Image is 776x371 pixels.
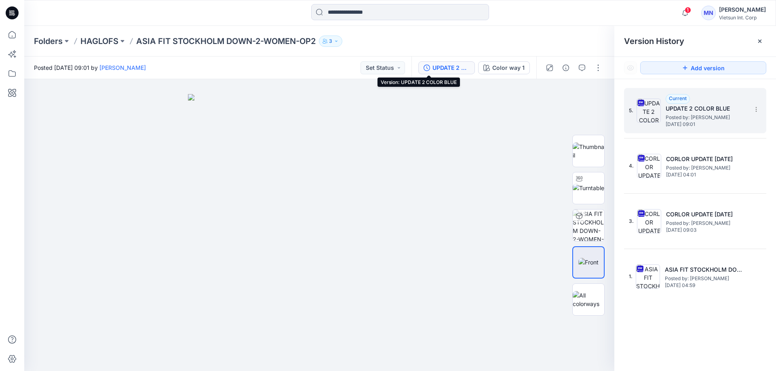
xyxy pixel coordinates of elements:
[478,61,530,74] button: Color way 1
[624,36,684,46] span: Version History
[665,265,746,275] h5: ASIA FIT STOCKHOLM DOWN-2-WOMEN-OP2
[578,258,599,266] img: Front
[757,38,763,44] button: Close
[573,143,604,159] img: Thumbnail
[719,5,766,15] div: [PERSON_NAME]
[573,210,604,241] img: ASIA FIT STOCKHOLM DOWN-2-WOMEN-OP2 Color way 1
[629,107,633,114] span: 5.
[666,227,747,233] span: [DATE] 09:03
[665,275,746,283] span: Posted by: Maianh Nguyen
[666,172,747,178] span: [DATE] 04:01
[719,15,766,21] div: Vietsun Int. Corp
[666,113,746,122] span: Posted by: Maianh Nguyen
[669,95,687,101] span: Current
[637,99,661,123] img: UPDATE 2 COLOR BLUE
[319,36,342,47] button: 3
[666,154,747,164] h5: CORLOR UPDATE 13/10/2025
[637,154,661,178] img: CORLOR UPDATE 13/10/2025
[34,63,146,72] span: Posted [DATE] 09:01 by
[640,61,766,74] button: Add version
[34,36,63,47] a: Folders
[624,61,637,74] button: Show Hidden Versions
[418,61,475,74] button: UPDATE 2 COLOR BLUE
[432,63,470,72] div: UPDATE 2 COLOR BLUE
[666,164,747,172] span: Posted by: Luyen Le
[559,61,572,74] button: Details
[637,209,661,233] img: CORLOR UPDATE 2/10/2025
[629,162,634,170] span: 4.
[701,6,716,20] div: MN
[629,273,633,280] span: 1.
[666,210,747,219] h5: CORLOR UPDATE 2/10/2025
[685,7,691,13] span: 1
[629,218,634,225] span: 3.
[666,219,747,227] span: Posted by: Maianh Nguyen
[573,184,604,192] img: Turntable
[666,104,746,113] h5: UPDATE 2 COLOR BLUE
[99,64,146,71] a: [PERSON_NAME]
[329,37,332,46] p: 3
[573,291,604,308] img: All colorways
[492,63,525,72] div: Color way 1
[665,283,746,288] span: [DATE] 04:59
[666,122,746,127] span: [DATE] 09:01
[136,36,316,47] p: ASIA FIT STOCKHOLM DOWN-2-WOMEN-OP2
[636,264,660,289] img: ASIA FIT STOCKHOLM DOWN-2-WOMEN-OP2
[80,36,118,47] a: HAGLOFS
